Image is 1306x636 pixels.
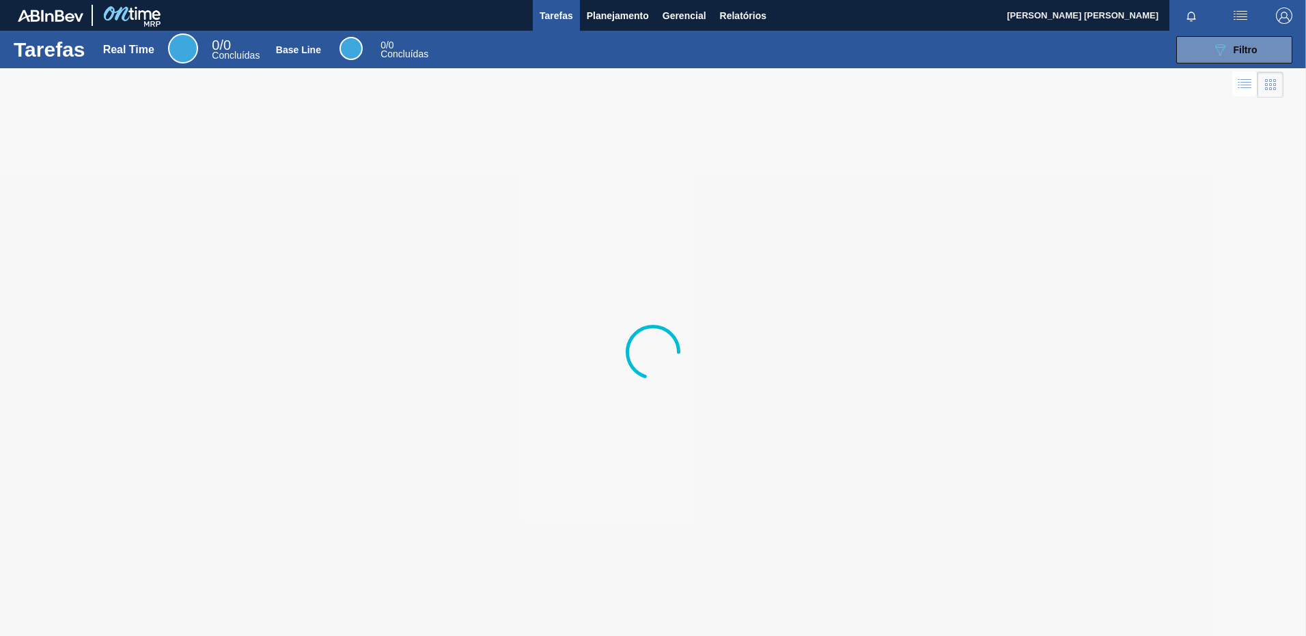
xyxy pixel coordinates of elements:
[14,42,85,57] h1: Tarefas
[663,8,706,24] span: Gerencial
[103,44,154,56] div: Real Time
[540,8,573,24] span: Tarefas
[18,10,83,22] img: TNhmsLtSVTkK8tSr43FrP2fwEKptu5GPRR3wAAAABJRU5ErkJggg==
[212,38,231,53] span: / 0
[1234,44,1258,55] span: Filtro
[276,44,321,55] div: Base Line
[380,40,393,50] span: / 0
[212,40,260,60] div: Real Time
[212,50,260,61] span: Concluídas
[1169,6,1213,25] button: Notificações
[1176,36,1292,63] button: Filtro
[212,38,219,53] span: 0
[339,37,363,60] div: Base Line
[380,41,428,59] div: Base Line
[380,48,428,59] span: Concluídas
[1276,8,1292,24] img: Logout
[587,8,649,24] span: Planejamento
[168,33,198,63] div: Real Time
[380,40,386,50] span: 0
[1232,8,1249,24] img: userActions
[720,8,766,24] span: Relatórios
